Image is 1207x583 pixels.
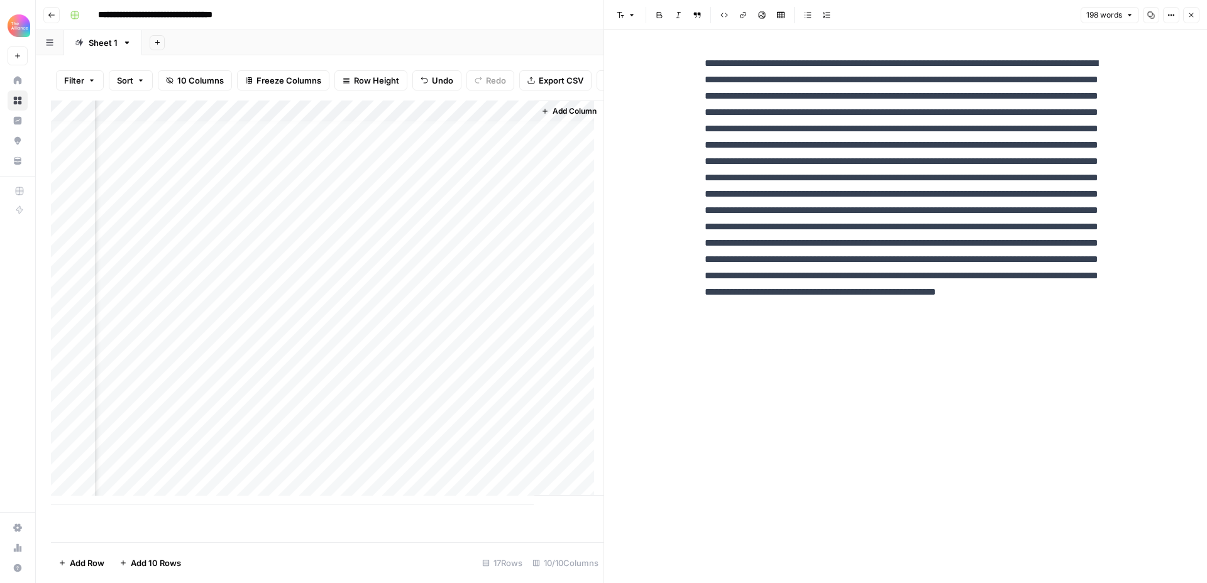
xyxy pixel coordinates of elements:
div: 17 Rows [477,553,527,573]
button: Add Column [536,103,602,119]
a: Settings [8,518,28,538]
button: Add 10 Rows [112,553,189,573]
span: Add Column [553,106,597,117]
span: Sort [117,74,133,87]
span: 198 words [1086,9,1122,21]
button: Redo [466,70,514,90]
button: Row Height [334,70,407,90]
button: 198 words [1081,7,1139,23]
button: 10 Columns [158,70,232,90]
span: Add 10 Rows [131,557,181,569]
button: Add Row [51,553,112,573]
button: Help + Support [8,558,28,578]
span: Row Height [354,74,399,87]
button: Export CSV [519,70,592,90]
span: Export CSV [539,74,583,87]
a: Browse [8,90,28,111]
span: Redo [486,74,506,87]
span: Filter [64,74,84,87]
a: Opportunities [8,131,28,151]
span: 10 Columns [177,74,224,87]
div: 10/10 Columns [527,553,603,573]
img: Alliance Logo [8,14,30,37]
button: Filter [56,70,104,90]
a: Your Data [8,151,28,171]
button: Undo [412,70,461,90]
button: Sort [109,70,153,90]
a: Insights [8,111,28,131]
span: Add Row [70,557,104,569]
button: Workspace: Alliance [8,10,28,41]
button: Freeze Columns [237,70,329,90]
span: Freeze Columns [256,74,321,87]
span: Undo [432,74,453,87]
a: Sheet 1 [64,30,142,55]
div: Sheet 1 [89,36,118,49]
a: Home [8,70,28,90]
a: Usage [8,538,28,558]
